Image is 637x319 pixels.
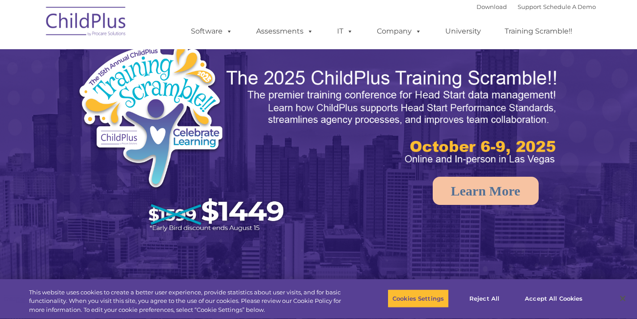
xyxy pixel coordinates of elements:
[520,289,587,308] button: Accept All Cookies
[433,177,539,205] a: Learn More
[477,3,507,10] a: Download
[182,22,241,40] a: Software
[42,0,131,45] img: ChildPlus by Procare Solutions
[29,288,350,315] div: This website uses cookies to create a better user experience, provide statistics about user visit...
[613,289,633,308] button: Close
[328,22,362,40] a: IT
[543,3,596,10] a: Schedule A Demo
[496,22,581,40] a: Training Scramble!!
[388,289,449,308] button: Cookies Settings
[247,22,322,40] a: Assessments
[368,22,430,40] a: Company
[477,3,596,10] font: |
[456,289,512,308] button: Reject All
[518,3,541,10] a: Support
[436,22,490,40] a: University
